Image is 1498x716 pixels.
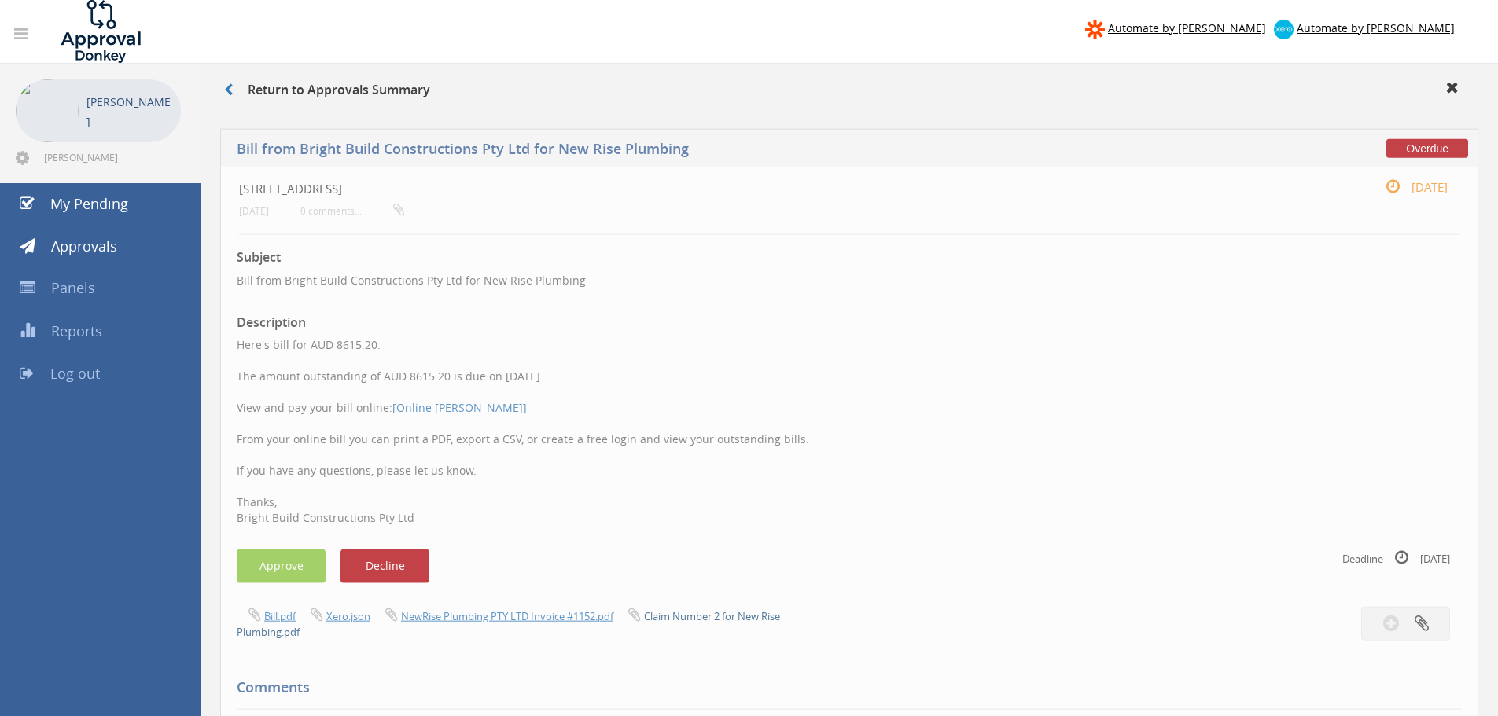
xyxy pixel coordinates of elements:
[237,247,1462,261] h3: Subject
[50,194,128,213] span: My Pending
[50,364,100,383] span: Log out
[51,237,117,255] span: Approvals
[239,201,269,213] small: [DATE]
[44,151,178,163] span: [PERSON_NAME][EMAIL_ADDRESS][DOMAIN_NAME]
[392,396,527,411] a: [Online [PERSON_NAME]]
[1342,545,1450,563] small: Deadline [DATE]
[237,333,1462,522] p: Here's bill for AUD 8615.20. The amount outstanding of AUD 8615.20 is due on [DATE]. View and pay...
[51,321,102,340] span: Reports
[401,605,613,619] a: NewRise Plumbing PTY LTD Invoice #1152.pdf
[264,605,296,619] a: Bill.pdf
[300,201,404,213] small: 0 comments...
[237,545,326,579] button: Approve
[1085,20,1105,39] img: zapier-logomark.png
[237,138,1097,157] h5: Bill from Bright Build Constructions Pty Ltd for New Rise Plumbing
[86,92,173,131] p: [PERSON_NAME]
[237,312,1462,326] h3: Description
[1386,135,1468,154] span: Overdue
[1108,20,1266,35] span: Automate by [PERSON_NAME]
[237,605,780,635] a: Claim Number 2 for New Rise Plumbing.pdf
[1274,20,1294,39] img: xero-logo.png
[224,83,430,97] h3: Return to Approvals Summary
[1369,174,1448,192] small: [DATE]
[340,545,429,579] button: Decline
[239,178,1256,192] h4: [STREET_ADDRESS]
[1297,20,1455,35] span: Automate by [PERSON_NAME]
[237,269,1462,285] p: Bill from Bright Build Constructions Pty Ltd for New Rise Plumbing
[237,676,1450,692] h5: Comments
[326,605,370,619] a: Xero.json
[51,278,95,297] span: Panels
